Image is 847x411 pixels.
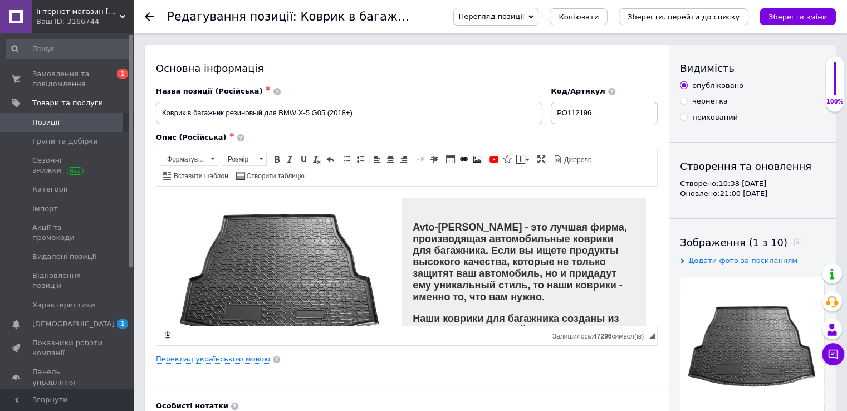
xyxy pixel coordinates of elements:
a: Вставити шаблон [161,169,230,182]
a: Підкреслений (Ctrl+U) [297,153,310,165]
div: Ваш ID: 3166744 [36,17,134,27]
span: Показники роботи компанії [32,338,103,358]
a: Форматування [161,153,218,166]
button: Зберегти зміни [760,8,836,25]
span: 47296 [593,332,611,340]
span: Форматування [161,153,207,165]
span: Імпорт [32,204,58,214]
a: Видалити форматування [311,153,323,165]
div: Створено: 10:38 [DATE] [680,179,825,189]
a: Максимізувати [535,153,547,165]
span: Копіювати [559,13,599,21]
span: Відновлення позицій [32,271,103,291]
span: Додати фото за посиланням [688,256,797,265]
span: Розмір [222,153,256,165]
div: Кiлькiсть символiв [552,330,649,340]
input: Пошук [6,39,131,59]
div: Створення та оновлення [680,159,825,173]
a: Вставити/Редагувати посилання (Ctrl+L) [458,153,470,165]
span: Характеристики [32,300,95,310]
div: Видимість [680,61,825,75]
a: Повернути (Ctrl+Z) [324,153,336,165]
button: Зберегти, перейти до списку [619,8,748,25]
iframe: Редактор, B46D4A10-8FF2-4B7C-8D27-85B45E793A4C [156,187,657,326]
div: опубліковано [692,81,743,91]
div: Основна інформація [156,61,658,75]
span: Акції та промокоди [32,223,103,243]
div: 100% [826,98,844,106]
a: По центру [384,153,396,165]
a: Вставити/видалити маркований список [354,153,366,165]
a: Вставити іконку [501,153,513,165]
a: Збільшити відступ [428,153,440,165]
div: 100% Якість заповнення [825,56,844,112]
input: Наприклад, H&M жіноча сукня зелена 38 розмір вечірня максі з блискітками [156,102,542,124]
span: Перегляд позиції [458,12,524,21]
a: Додати відео з YouTube [488,153,500,165]
a: Курсив (Ctrl+I) [284,153,296,165]
span: Категорії [32,184,67,194]
span: Створити таблицю [245,172,305,181]
a: Жирний (Ctrl+B) [271,153,283,165]
a: Переклад українською мовою [156,355,270,364]
span: Вставити шаблон [172,172,228,181]
span: Позиції [32,118,60,128]
span: Групи та добірки [32,136,98,146]
div: Оновлено: 21:00 [DATE] [680,189,825,199]
span: Код/Артикул [551,87,605,95]
span: Потягніть для зміни розмірів [649,333,655,339]
span: [DEMOGRAPHIC_DATA] [32,319,115,329]
a: Розмір [222,153,267,166]
i: Зберегти зміни [768,13,827,21]
a: По правому краю [398,153,410,165]
button: Чат з покупцем [822,343,844,365]
span: 1 [117,319,128,329]
span: Опис (Російська) [156,133,227,141]
i: Зберегти, перейти до списку [628,13,740,21]
a: Зробити резервну копію зараз [161,329,174,341]
a: Вставити повідомлення [515,153,531,165]
button: Копіювати [550,8,608,25]
a: Зменшити відступ [414,153,427,165]
span: Товари та послуги [32,98,103,108]
div: прихований [692,112,738,123]
a: Вставити/видалити нумерований список [341,153,353,165]
span: Назва позиції (Російська) [156,87,263,95]
a: Таблиця [444,153,457,165]
span: Джерело [562,155,592,165]
p: Наши коврики для багажника созданы из прочных и износостойких материалов, которые гарантируют защ... [22,126,478,208]
span: Замовлення та повідомлення [32,69,103,89]
a: Створити таблицю [234,169,306,182]
span: Сезонні знижки [32,155,103,175]
b: Особисті нотатки [156,402,228,410]
a: По лівому краю [371,153,383,165]
a: Джерело [552,153,594,165]
div: Зображення (1 з 10) [680,236,825,249]
a: Зображення [471,153,483,165]
span: 1 [117,69,128,79]
span: Інтернет магазин Avtokovrik.in.ua [36,7,120,17]
span: ✱ [266,85,271,92]
span: Видалені позиції [32,252,96,262]
h1: Редагування позиції: Коврик в багажник резиновый для BMW X-5 G05 (2018+) [167,10,653,23]
span: Панель управління [32,367,103,387]
span: ✱ [229,131,234,139]
div: Повернутися назад [145,12,154,21]
div: чернетка [692,96,728,106]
